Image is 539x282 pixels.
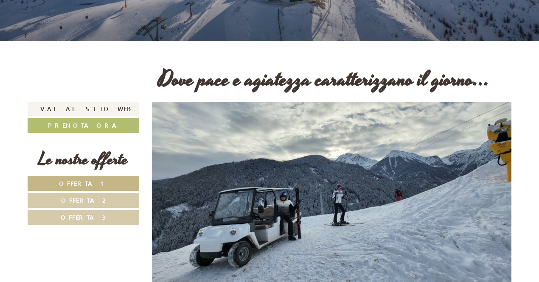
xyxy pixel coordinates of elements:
[28,118,139,133] a: Prenota ora
[28,102,139,116] a: Vai al sito web
[28,148,139,172] div: Le nostre offerte
[61,213,106,221] span: Offerta 3
[158,68,490,92] h1: Dove pace e agiatezza caratterizzano il giorno...
[61,196,106,204] span: Offerta 2
[59,179,108,187] span: Offerta 1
